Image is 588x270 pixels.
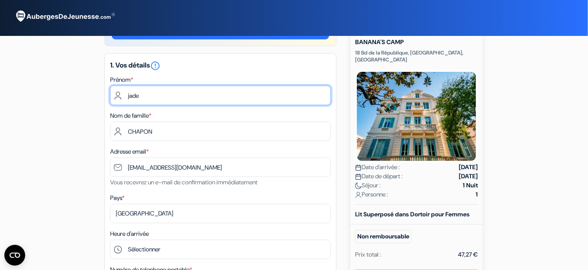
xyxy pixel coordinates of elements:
button: CMP-Widget öffnen [4,245,25,266]
input: Entrer le nom de famille [110,122,331,141]
h5: 1. Vos détails [110,61,331,71]
label: Heure d'arrivée [110,229,149,238]
small: Vous recevrez un e-mail de confirmation immédiatement [110,178,258,186]
span: Date de départ : [355,172,403,181]
b: Lit Superposé dans Dortoir pour Femmes [355,210,470,218]
input: Entrez votre prénom [110,86,331,105]
strong: [DATE] [459,172,478,181]
a: error_outline [150,61,160,70]
h5: BANANA'S CAMP [355,39,478,46]
small: Non remboursable [355,230,412,243]
div: Prix total : [355,250,381,259]
span: Date d'arrivée : [355,163,400,172]
input: Entrer adresse e-mail [110,157,331,177]
img: AubergesDeJeunesse.com [10,5,119,28]
div: 47,27 € [458,250,478,259]
span: Séjour : [355,181,381,190]
label: Prénom [110,75,133,84]
img: user_icon.svg [355,192,362,198]
strong: 1 [476,190,478,199]
img: moon.svg [355,183,362,189]
strong: 1 Nuit [463,181,478,190]
img: calendar.svg [355,174,362,180]
p: 18 Bd de la République, [GEOGRAPHIC_DATA], [GEOGRAPHIC_DATA] [355,49,478,63]
label: Adresse email [110,147,149,156]
label: Pays [110,193,124,202]
i: error_outline [150,61,160,71]
span: Personne : [355,190,388,199]
label: Nom de famille [110,111,151,120]
img: calendar.svg [355,164,362,171]
strong: [DATE] [459,163,478,172]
